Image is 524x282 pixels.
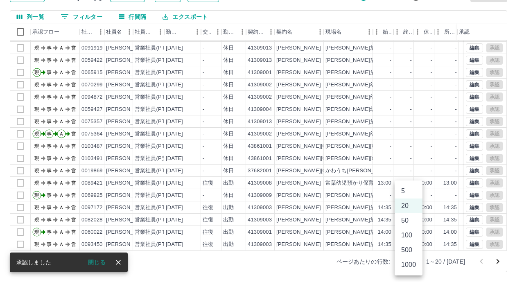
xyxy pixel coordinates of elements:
li: 100 [395,228,422,243]
li: 1000 [395,257,422,272]
button: 閉じる [81,256,112,268]
li: 20 [395,199,422,213]
li: 500 [395,243,422,257]
div: 承認しました [16,255,51,270]
li: 5 [395,184,422,199]
li: 50 [395,213,422,228]
button: close [112,256,124,268]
